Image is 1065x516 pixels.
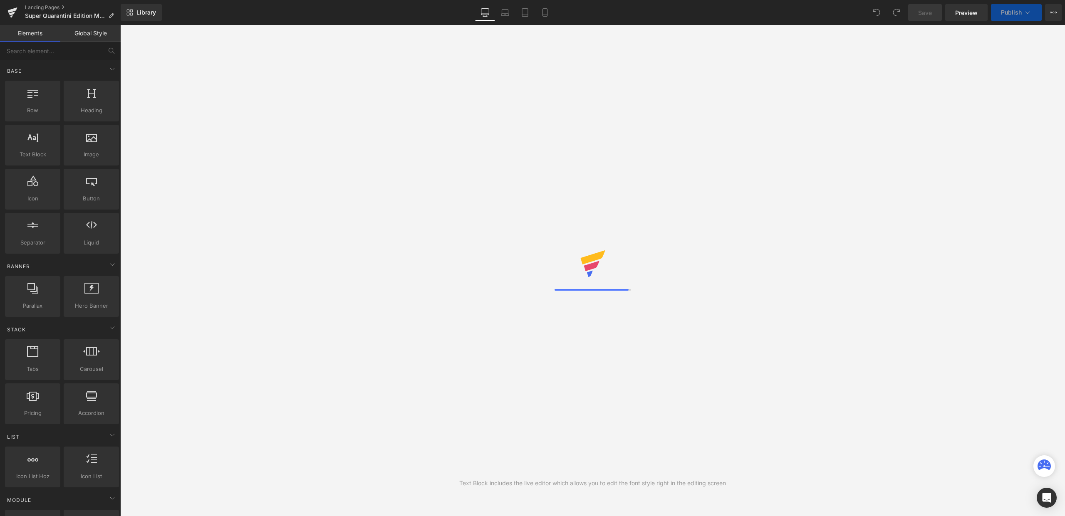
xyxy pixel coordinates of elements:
[7,409,58,417] span: Pricing
[1001,9,1022,16] span: Publish
[495,4,515,21] a: Laptop
[6,67,22,75] span: Base
[7,365,58,373] span: Tabs
[25,12,105,19] span: Super Quarantini Edition Meta EA External Bestätigungsseite
[6,326,27,333] span: Stack
[66,150,116,159] span: Image
[7,301,58,310] span: Parallax
[991,4,1042,21] button: Publish
[7,150,58,159] span: Text Block
[66,194,116,203] span: Button
[535,4,555,21] a: Mobile
[60,25,121,42] a: Global Style
[25,4,121,11] a: Landing Pages
[7,106,58,115] span: Row
[66,409,116,417] span: Accordion
[66,472,116,481] span: Icon List
[475,4,495,21] a: Desktop
[7,194,58,203] span: Icon
[121,4,162,21] a: New Library
[459,479,726,488] div: Text Block includes the live editor which allows you to edit the font style right in the editing ...
[66,238,116,247] span: Liquid
[945,4,988,21] a: Preview
[888,4,905,21] button: Redo
[6,433,20,441] span: List
[7,238,58,247] span: Separator
[66,301,116,310] span: Hero Banner
[515,4,535,21] a: Tablet
[66,365,116,373] span: Carousel
[136,9,156,16] span: Library
[7,472,58,481] span: Icon List Hoz
[6,262,31,270] span: Banner
[66,106,116,115] span: Heading
[6,496,32,504] span: Module
[918,8,932,17] span: Save
[1045,4,1062,21] button: More
[868,4,885,21] button: Undo
[955,8,978,17] span: Preview
[1037,488,1057,508] div: Open Intercom Messenger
